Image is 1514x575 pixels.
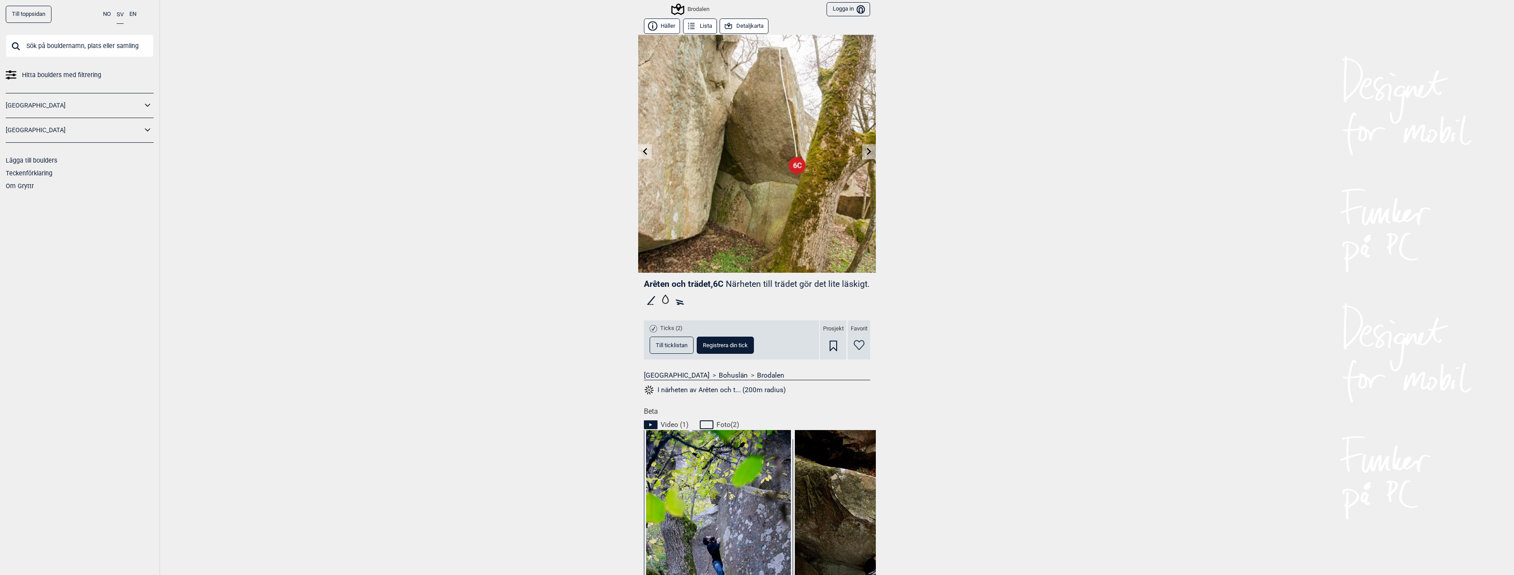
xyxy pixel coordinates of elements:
[726,279,870,289] p: Närheten till trädet gör det lite läskigt.
[720,19,768,34] button: Detaljkarta
[820,320,846,360] div: Prosjekt
[672,4,709,15] div: Brodalen
[719,371,748,380] a: Bohuslän
[683,19,717,34] button: Lista
[827,2,870,17] button: Logga in
[644,384,786,396] button: I närheten av Arêten och t... (200m radius)
[703,342,748,348] span: Registrera din tick
[6,170,52,177] a: Teckenförklaring
[129,6,136,23] button: EN
[851,325,867,333] span: Favorit
[650,337,694,354] button: Till ticklistan
[6,69,154,82] a: Hitta boulders med filtrering
[660,325,683,332] span: Ticks (2)
[697,337,754,354] button: Registrera din tick
[6,99,142,112] a: [GEOGRAPHIC_DATA]
[661,420,688,429] span: Video ( 1 )
[103,6,111,23] button: NO
[644,371,709,380] a: [GEOGRAPHIC_DATA]
[644,279,724,289] span: Arêten och trädet , 6C
[644,19,680,34] button: Häller
[22,69,101,82] span: Hitta boulders med filtrering
[638,35,876,273] img: Areten och tradet 190529
[117,6,124,24] button: SV
[6,182,34,189] a: Om Gryttr
[6,124,142,137] a: [GEOGRAPHIC_DATA]
[6,157,57,164] a: Lägga till boulders
[717,420,739,429] span: Foto ( 2 )
[757,371,784,380] a: Brodalen
[6,6,51,23] a: Till toppsidan
[6,34,154,57] input: Sök på bouldernamn, plats eller samling
[644,371,870,380] nav: > >
[656,342,687,348] span: Till ticklistan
